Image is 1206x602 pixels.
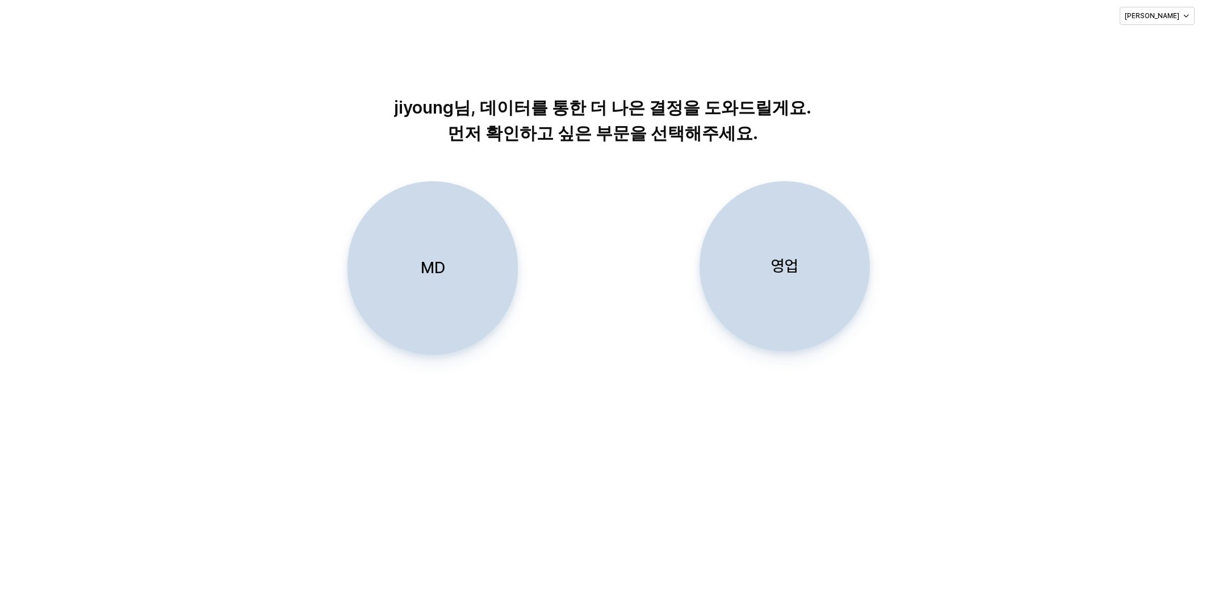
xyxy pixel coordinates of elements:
[700,181,870,352] button: 영업
[1120,7,1195,25] button: [PERSON_NAME]
[420,257,445,278] p: MD
[313,95,893,146] p: jiyoung님, 데이터를 통한 더 나은 결정을 도와드릴게요. 먼저 확인하고 싶은 부문을 선택해주세요.
[1125,11,1179,20] p: [PERSON_NAME]
[771,256,798,277] p: 영업
[347,181,518,355] button: MD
